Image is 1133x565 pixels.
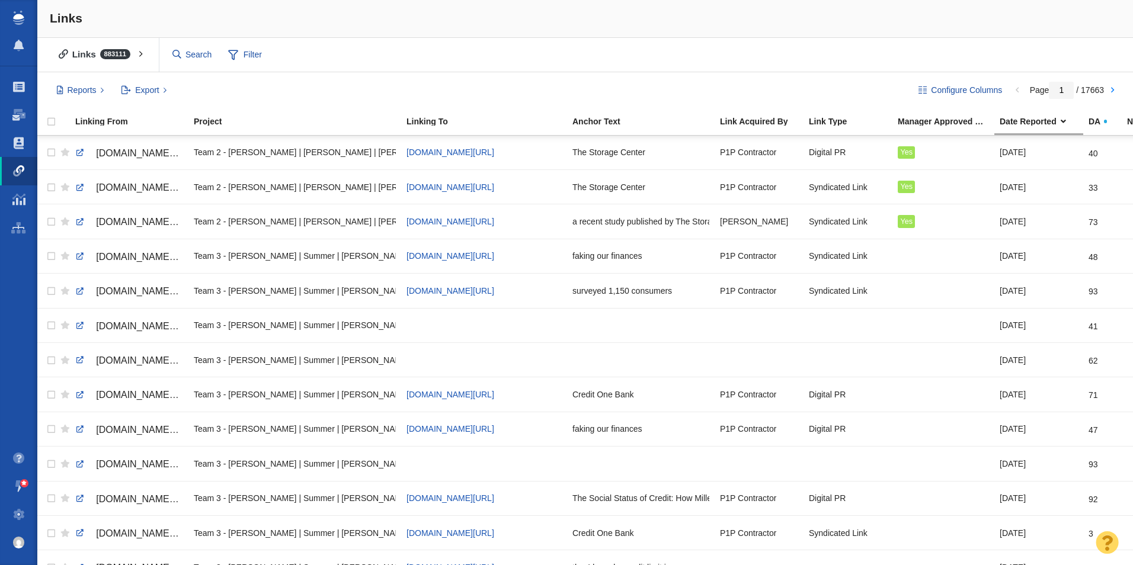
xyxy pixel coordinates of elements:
a: [DOMAIN_NAME][URL] [407,286,494,296]
div: 3 [1089,520,1093,539]
div: Team 3 - [PERSON_NAME] | Summer | [PERSON_NAME]\Credit One Bank\Credit One - Digital PR - The Soc... [194,416,396,442]
a: Link Acquired By [720,117,808,127]
td: Yes [892,170,994,204]
a: [DOMAIN_NAME][URL] [75,281,183,301]
span: [DOMAIN_NAME][URL] [407,182,494,192]
div: Anchor Text [572,117,719,126]
span: Export [135,84,159,97]
a: [DOMAIN_NAME][URL] [75,489,183,509]
div: Team 3 - [PERSON_NAME] | Summer | [PERSON_NAME]\Credit One Bank\Credit One Bank - Digital PR - Ra... [194,313,396,338]
a: [DOMAIN_NAME][URL] [75,351,183,371]
div: [DATE] [1000,486,1078,511]
span: [DOMAIN_NAME][URL] [407,493,494,503]
td: P1P Contractor [715,377,804,412]
div: 71 [1089,381,1098,400]
div: [DATE] [1000,278,1078,303]
span: [DOMAIN_NAME][URL] [96,425,196,435]
a: Linking From [75,117,193,127]
div: Team 3 - [PERSON_NAME] | Summer | [PERSON_NAME]\Credit One Bank\Credit One - Digital PR - The Soc... [194,243,396,269]
a: [DOMAIN_NAME][URL] [75,524,183,544]
div: 93 [1089,451,1098,470]
td: Digital PR [804,481,892,515]
span: P1P Contractor [720,423,776,434]
span: P1P Contractor [720,389,776,400]
span: P1P Contractor [720,182,776,192]
a: DA [1089,117,1126,127]
span: [DOMAIN_NAME][URL] [96,252,196,262]
div: Team 2 - [PERSON_NAME] | [PERSON_NAME] | [PERSON_NAME]\The Storage Center\The Storage Center - Di... [194,174,396,200]
div: [DATE] [1000,416,1078,442]
div: [DATE] [1000,347,1078,373]
div: [DATE] [1000,451,1078,476]
div: Team 3 - [PERSON_NAME] | Summer | [PERSON_NAME]\Credit One Bank\Credit One - Digital PR - The Soc... [194,347,396,373]
a: [DOMAIN_NAME][URL][PERSON_NAME] [75,178,183,198]
div: [DATE] [1000,313,1078,338]
a: [DOMAIN_NAME][URL] [75,454,183,474]
td: Digital PR [804,136,892,170]
span: [PERSON_NAME] [720,216,788,227]
div: [DATE] [1000,140,1078,165]
span: [DOMAIN_NAME][URL] [96,321,196,331]
a: [DOMAIN_NAME][URL] [407,147,494,157]
span: [DOMAIN_NAME][URL] [96,459,196,469]
td: P1P Contractor [715,481,804,515]
div: Team 3 - [PERSON_NAME] | Summer | [PERSON_NAME]\Credit One Bank\Credit One Bank - Digital PR - Ra... [194,520,396,545]
div: 47 [1089,416,1098,435]
td: Syndicated Link [804,515,892,550]
span: Syndicated Link [809,251,868,261]
a: Anchor Text [572,117,719,127]
div: faking our finances [572,416,709,442]
a: Linking To [407,117,571,127]
span: Configure Columns [931,84,1002,97]
img: buzzstream_logo_iconsimple.png [13,11,24,25]
div: The Storage Center [572,140,709,165]
span: Digital PR [809,147,846,158]
div: Team 2 - [PERSON_NAME] | [PERSON_NAME] | [PERSON_NAME]\The Storage Center\The Storage Center - Di... [194,140,396,165]
a: [DOMAIN_NAME][URL] [407,251,494,261]
div: Linking From [75,117,193,126]
button: Configure Columns [912,81,1009,101]
td: Syndicated Link [804,239,892,273]
span: Yes [900,148,913,156]
button: Export [115,81,174,101]
div: The Social Status of Credit: How Millennials & Gen Z View Credit Scores [572,486,709,511]
td: Kyle Ochsner [715,204,804,239]
div: Team 3 - [PERSON_NAME] | Summer | [PERSON_NAME]\Credit One Bank\Credit One - Digital PR - The Soc... [194,451,396,476]
img: 0a657928374d280f0cbdf2a1688580e1 [13,537,25,548]
a: [DOMAIN_NAME][URL] [407,217,494,226]
div: [DATE] [1000,243,1078,269]
a: [DOMAIN_NAME][URL][PERSON_NAME] [75,143,183,163]
a: [DOMAIN_NAME][URL] [75,385,183,405]
span: [DOMAIN_NAME][URL] [96,494,196,504]
div: Linking To [407,117,571,126]
span: Filter [222,44,269,66]
span: [DOMAIN_NAME][URL] [96,355,196,365]
a: Link Type [809,117,897,127]
div: Date Reported [1000,117,1087,126]
div: 48 [1089,243,1098,262]
span: P1P Contractor [720,528,776,538]
span: Reports [68,84,97,97]
div: The Storage Center [572,174,709,200]
td: Digital PR [804,412,892,446]
span: [DOMAIN_NAME][URL] [96,528,196,538]
span: [DOMAIN_NAME][URL] [407,390,494,399]
div: 93 [1089,278,1098,297]
div: surveyed 1,150 consumers [572,278,709,303]
span: P1P Contractor [720,285,776,296]
div: Project [194,117,405,126]
td: Yes [892,204,994,239]
div: [DATE] [1000,174,1078,200]
a: [DOMAIN_NAME][URL] [407,424,494,434]
div: Team 3 - [PERSON_NAME] | Summer | [PERSON_NAME]\Credit One Bank\Credit One Bank - Digital PR - Ra... [194,278,396,303]
td: P1P Contractor [715,170,804,204]
div: 40 [1089,140,1098,159]
div: [DATE] [1000,520,1078,545]
div: [DATE] [1000,208,1078,234]
a: Date Reported [1000,117,1087,127]
a: [DOMAIN_NAME][URL] [407,528,494,538]
div: Team 3 - [PERSON_NAME] | Summer | [PERSON_NAME]\Credit One Bank\Credit One - Digital PR - The Soc... [194,381,396,407]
